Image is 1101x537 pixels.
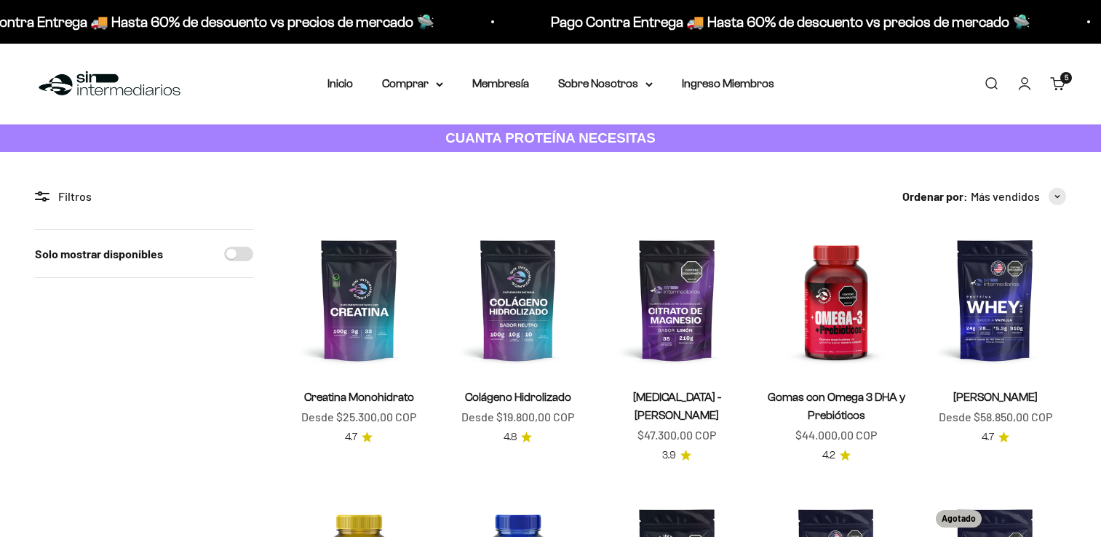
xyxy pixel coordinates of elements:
span: 3.9 [662,447,676,464]
a: [MEDICAL_DATA] - [PERSON_NAME] [633,391,721,421]
span: 4.8 [504,429,517,445]
a: 3.93.9 de 5.0 estrellas [662,447,691,464]
a: 4.24.2 de 5.0 estrellas [822,447,851,464]
summary: Sobre Nosotros [558,74,653,93]
a: 4.74.7 de 5.0 estrellas [345,429,373,445]
p: Pago Contra Entrega 🚚 Hasta 60% de descuento vs precios de mercado 🛸 [548,10,1028,33]
a: Colágeno Hidrolizado [465,391,571,403]
sale-price: $47.300,00 COP [637,426,716,445]
a: Gomas con Omega 3 DHA y Prebióticos [768,391,905,421]
summary: Comprar [382,74,443,93]
strong: CUANTA PROTEÍNA NECESITAS [445,130,656,146]
a: 4.74.7 de 5.0 estrellas [982,429,1009,445]
span: 5 [1065,74,1068,81]
a: [PERSON_NAME] [953,391,1038,403]
span: Más vendidos [971,187,1040,206]
span: 4.2 [822,447,835,464]
span: 4.7 [345,429,357,445]
a: 4.84.8 de 5.0 estrellas [504,429,532,445]
a: Inicio [327,77,353,89]
span: 4.7 [982,429,994,445]
sale-price: Desde $58.850,00 COP [939,407,1052,426]
div: Filtros [35,187,253,206]
a: Creatina Monohidrato [304,391,414,403]
sale-price: Desde $25.300,00 COP [301,407,416,426]
a: Membresía [472,77,529,89]
sale-price: $44.000,00 COP [795,426,877,445]
label: Solo mostrar disponibles [35,244,163,263]
button: Más vendidos [971,187,1066,206]
span: Ordenar por: [902,187,968,206]
a: Ingreso Miembros [682,77,774,89]
sale-price: Desde $19.800,00 COP [461,407,574,426]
